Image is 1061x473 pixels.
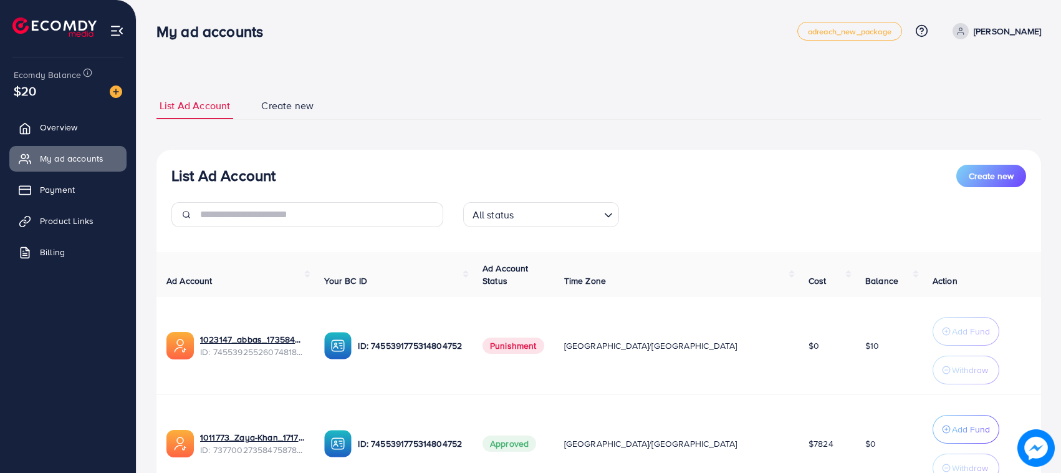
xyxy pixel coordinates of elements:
span: Product Links [40,215,94,227]
span: Billing [40,246,65,258]
span: Overview [40,121,77,134]
span: Punishment [482,338,544,354]
p: [PERSON_NAME] [974,24,1041,39]
span: All status [470,206,517,224]
div: <span class='underline'>1011773_Zaya-Khan_1717592302951</span></br>7377002735847587841 [200,431,304,457]
span: ID: 7455392552607481857 [200,346,304,358]
span: [GEOGRAPHIC_DATA]/[GEOGRAPHIC_DATA] [564,437,737,450]
span: Your BC ID [324,275,367,287]
span: List Ad Account [160,99,230,113]
span: [GEOGRAPHIC_DATA]/[GEOGRAPHIC_DATA] [564,339,737,352]
img: menu [110,24,124,38]
p: Withdraw [952,363,988,378]
img: ic-ba-acc.ded83a64.svg [324,430,352,457]
span: Ad Account Status [482,262,529,287]
button: Create new [956,165,1026,187]
span: $10 [865,339,879,352]
p: Add Fund [952,422,990,437]
input: Search for option [517,203,598,224]
span: Approved [482,436,536,452]
button: Add Fund [933,415,999,444]
img: image [110,85,122,98]
span: Ad Account [166,275,213,287]
h3: My ad accounts [156,22,273,41]
h3: List Ad Account [171,167,276,185]
a: Payment [9,177,127,202]
span: Cost [809,275,827,287]
a: 1011773_Zaya-Khan_1717592302951 [200,431,304,444]
a: My ad accounts [9,146,127,171]
span: Create new [969,170,1014,182]
span: My ad accounts [40,152,103,165]
a: 1023147_abbas_1735843853887 [200,333,304,346]
span: $20 [14,82,36,100]
span: Payment [40,183,75,196]
img: image [1017,429,1055,467]
span: Action [933,275,958,287]
a: adreach_new_package [797,22,902,41]
span: $7824 [809,437,833,450]
img: logo [12,17,97,37]
a: Overview [9,115,127,140]
div: <span class='underline'>1023147_abbas_1735843853887</span></br>7455392552607481857 [200,333,304,359]
div: Search for option [463,202,619,227]
p: Add Fund [952,324,990,339]
span: Time Zone [564,275,606,287]
span: ID: 7377002735847587841 [200,444,304,456]
button: Withdraw [933,356,999,384]
img: ic-ads-acc.e4c84228.svg [166,332,194,359]
img: ic-ba-acc.ded83a64.svg [324,332,352,359]
a: Billing [9,240,127,265]
p: ID: 7455391775314804752 [358,338,462,353]
img: ic-ads-acc.e4c84228.svg [166,430,194,457]
a: Product Links [9,208,127,233]
a: [PERSON_NAME] [948,23,1041,39]
span: $0 [865,437,876,450]
span: $0 [809,339,819,352]
span: Ecomdy Balance [14,69,81,81]
p: ID: 7455391775314804752 [358,436,462,451]
span: Balance [865,275,898,287]
span: Create new [261,99,314,113]
span: adreach_new_package [808,27,891,36]
button: Add Fund [933,317,999,346]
